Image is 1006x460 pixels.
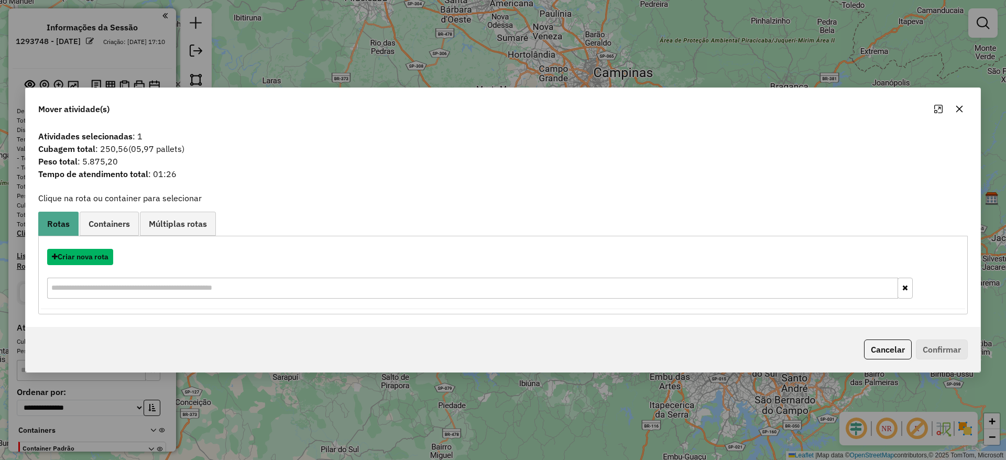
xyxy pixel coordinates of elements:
[38,103,110,115] span: Mover atividade(s)
[149,220,207,228] span: Múltiplas rotas
[47,249,113,265] button: Criar nova rota
[38,192,202,204] label: Clique na rota ou container para selecionar
[38,169,148,179] strong: Tempo de atendimento total
[32,130,974,143] span: : 1
[38,131,133,141] strong: Atividades selecionadas
[32,155,974,168] span: : 5.875,20
[32,143,974,155] span: : 250,56
[47,220,70,228] span: Rotas
[32,168,974,180] span: : 01:26
[89,220,130,228] span: Containers
[930,101,947,117] button: Maximize
[38,144,95,154] strong: Cubagem total
[128,144,184,154] span: (05,97 pallets)
[38,156,78,167] strong: Peso total
[864,339,912,359] button: Cancelar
